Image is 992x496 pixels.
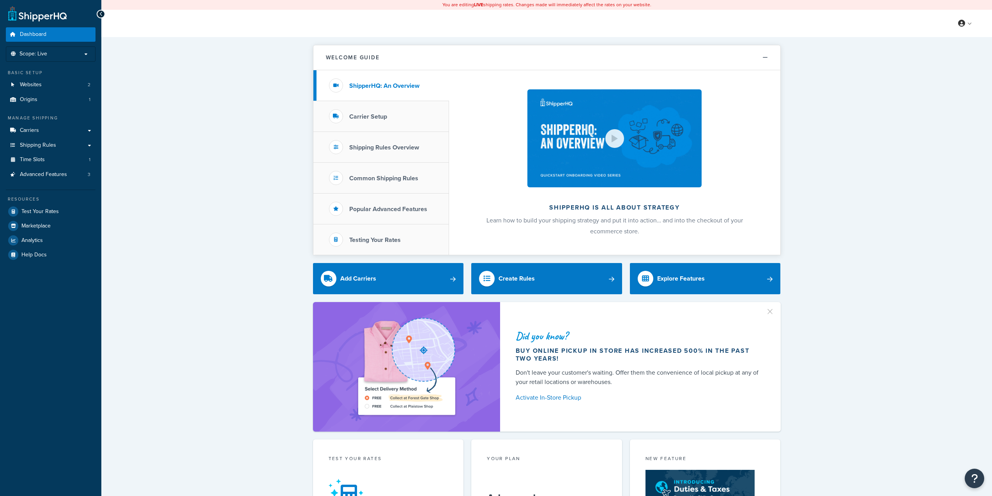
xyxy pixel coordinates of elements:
h3: Popular Advanced Features [349,206,427,213]
h3: Carrier Setup [349,113,387,120]
div: Resources [6,196,95,203]
span: Dashboard [20,31,46,38]
span: Learn how to build your shipping strategy and put it into action… and into the checkout of your e... [486,216,743,236]
div: Explore Features [657,273,705,284]
span: Websites [20,82,42,88]
span: Help Docs [21,252,47,258]
li: Advanced Features [6,167,95,182]
b: LIVE [474,1,483,8]
span: Advanced Features [20,171,67,178]
a: Help Docs [6,248,95,262]
span: Analytics [21,237,43,244]
h3: ShipperHQ: An Overview [349,82,419,89]
li: Time Slots [6,153,95,167]
a: Explore Features [630,263,781,294]
div: Buy online pickup in store has increased 500% in the past two years! [516,347,762,363]
span: Marketplace [21,223,51,229]
a: Time Slots1 [6,153,95,167]
a: Marketplace [6,219,95,233]
a: Advanced Features3 [6,167,95,182]
h2: Welcome Guide [326,55,380,60]
button: Welcome Guide [313,45,780,70]
span: Test Your Rates [21,208,59,215]
span: Scope: Live [19,51,47,57]
span: Carriers [20,127,39,134]
div: New Feature [645,455,765,464]
div: Manage Shipping [6,115,95,121]
a: Activate In-Store Pickup [516,392,762,403]
h3: Common Shipping Rules [349,175,418,182]
a: Dashboard [6,27,95,42]
span: Time Slots [20,156,45,163]
h3: Shipping Rules Overview [349,144,419,151]
div: Your Plan [487,455,607,464]
li: Origins [6,92,95,107]
a: Websites2 [6,78,95,92]
button: Open Resource Center [965,469,984,488]
a: Shipping Rules [6,138,95,153]
div: Don't leave your customer's waiting. Offer them the convenience of local pickup at any of your re... [516,368,762,387]
a: Test Your Rates [6,204,95,219]
a: Analytics [6,233,95,247]
h3: Testing Your Rates [349,236,401,244]
span: Origins [20,96,37,103]
a: Add Carriers [313,263,464,294]
span: Shipping Rules [20,142,56,149]
h2: ShipperHQ is all about strategy [470,204,760,211]
span: 3 [88,171,90,178]
div: Add Carriers [340,273,376,284]
div: Create Rules [499,273,535,284]
img: ad-shirt-map-b0359fc47e01cab431d101c4b569394f6a03f54285957d908178d52f29eb9668.png [336,314,477,420]
li: Websites [6,78,95,92]
a: Origins1 [6,92,95,107]
a: Create Rules [471,263,622,294]
div: Basic Setup [6,69,95,76]
img: ShipperHQ is all about strategy [527,89,701,187]
div: Test your rates [329,455,448,464]
span: 1 [89,96,90,103]
a: Carriers [6,123,95,138]
span: 1 [89,156,90,163]
div: Did you know? [516,331,762,341]
span: 2 [88,82,90,88]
